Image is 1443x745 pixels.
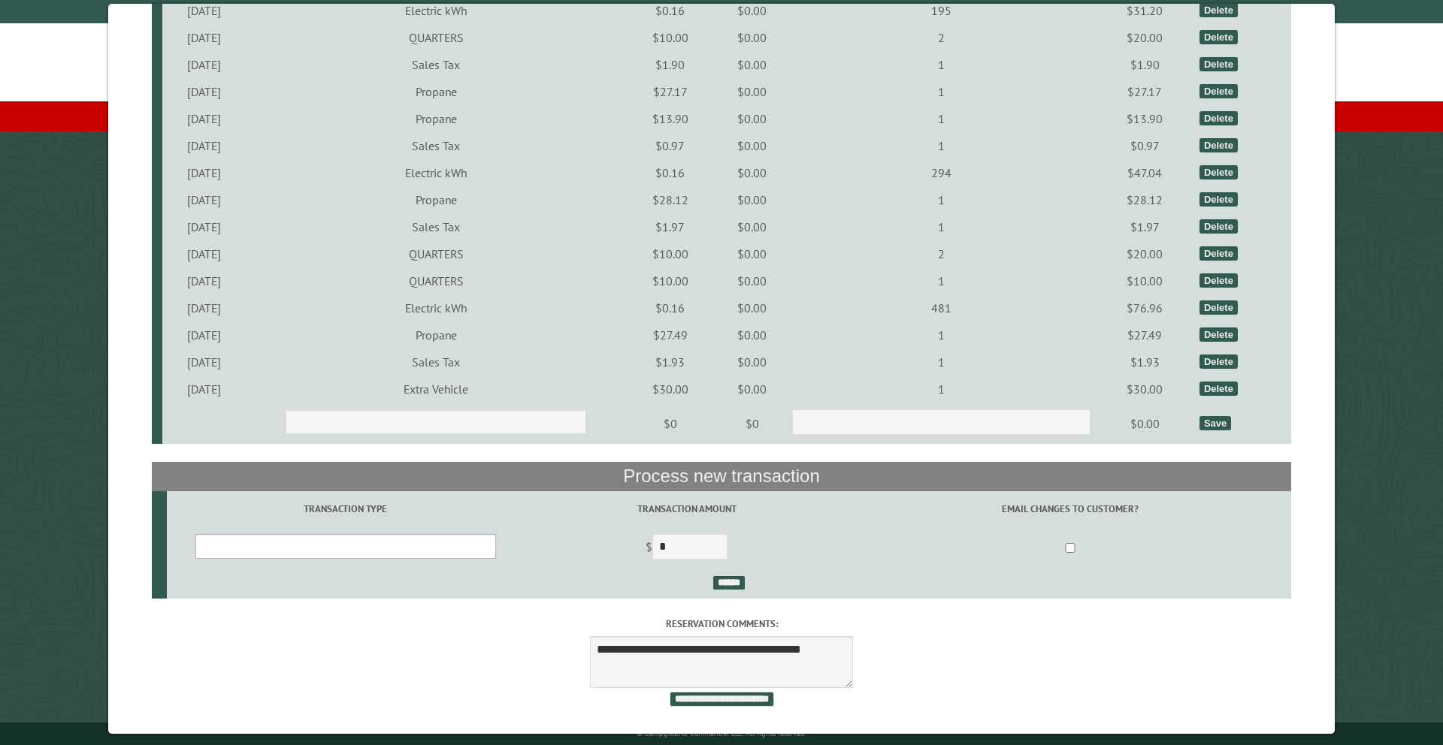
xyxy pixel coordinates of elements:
td: $0.00 [715,105,789,132]
td: $47.04 [1093,159,1197,186]
label: Transaction Amount [527,502,847,516]
td: 1 [789,78,1093,105]
td: $1.93 [625,348,715,376]
td: [DATE] [162,132,247,159]
td: $10.00 [625,267,715,294]
td: $10.00 [625,24,715,51]
td: $20.00 [1093,240,1197,267]
td: Propane [247,321,625,348]
td: [DATE] [162,321,247,348]
td: 294 [789,159,1093,186]
td: 1 [789,321,1093,348]
td: $0.00 [715,376,789,403]
small: © Campground Commander LLC. All rights reserved. [637,728,806,738]
div: Delete [1199,84,1238,98]
td: $0.00 [715,186,789,213]
td: 2 [789,240,1093,267]
td: [DATE] [162,240,247,267]
td: $13.90 [625,105,715,132]
td: $0.00 [715,240,789,267]
td: Sales Tax [247,51,625,78]
td: Propane [247,78,625,105]
th: Process new transaction [152,462,1292,490]
div: Delete [1199,327,1238,342]
td: $0.00 [715,51,789,78]
td: 1 [789,348,1093,376]
td: Extra Vehicle [247,376,625,403]
div: Save [1199,416,1231,430]
td: $0.00 [715,78,789,105]
td: Propane [247,186,625,213]
td: $ [525,527,849,569]
td: QUARTERS [247,240,625,267]
td: Sales Tax [247,213,625,240]
div: Delete [1199,273,1238,288]
td: Sales Tax [247,132,625,159]
td: Electric kWh [247,294,625,321]
td: $1.97 [1093,213,1197,240]
td: 1 [789,376,1093,403]
div: Delete [1199,246,1238,261]
div: Delete [1199,30,1238,44]
td: [DATE] [162,78,247,105]
td: $28.12 [1093,186,1197,213]
td: [DATE] [162,376,247,403]
label: Transaction Type [169,502,522,516]
td: Sales Tax [247,348,625,376]
td: QUARTERS [247,267,625,294]
td: Electric kWh [247,159,625,186]
td: $10.00 [1093,267,1197,294]
td: $20.00 [1093,24,1197,51]
td: $1.90 [625,51,715,78]
td: 1 [789,105,1093,132]
div: Delete [1199,165,1238,179]
td: $10.00 [625,240,715,267]
td: Propane [247,105,625,132]
td: $1.93 [1093,348,1197,376]
td: [DATE] [162,186,247,213]
td: 1 [789,267,1093,294]
td: QUARTERS [247,24,625,51]
div: Delete [1199,3,1238,17]
td: [DATE] [162,51,247,78]
td: $0.97 [625,132,715,159]
div: Delete [1199,192,1238,207]
td: 1 [789,51,1093,78]
td: $0.00 [715,24,789,51]
td: $27.17 [1093,78,1197,105]
td: [DATE] [162,213,247,240]
td: $0.16 [625,159,715,186]
td: $30.00 [625,376,715,403]
td: [DATE] [162,348,247,376]
td: [DATE] [162,294,247,321]
td: $30.00 [1093,376,1197,403]
td: $0.00 [715,294,789,321]
td: 1 [789,132,1093,159]
div: Delete [1199,300,1238,315]
td: 1 [789,186,1093,213]
td: 1 [789,213,1093,240]
td: $0.00 [715,321,789,348]
td: $13.90 [1093,105,1197,132]
td: $0 [625,403,715,445]
td: $76.96 [1093,294,1197,321]
td: $0.00 [715,132,789,159]
td: $1.97 [625,213,715,240]
td: $27.17 [625,78,715,105]
label: Email changes to customer? [852,502,1289,516]
td: $28.12 [625,186,715,213]
td: $0.00 [1093,403,1197,445]
td: [DATE] [162,159,247,186]
label: Reservation comments: [152,617,1292,631]
div: Delete [1199,354,1238,369]
td: [DATE] [162,105,247,132]
td: $0.00 [715,267,789,294]
div: Delete [1199,138,1238,152]
div: Delete [1199,57,1238,71]
td: $0.00 [715,348,789,376]
td: $0.00 [715,213,789,240]
td: $0.00 [715,159,789,186]
td: 481 [789,294,1093,321]
td: $1.90 [1093,51,1197,78]
div: Delete [1199,111,1238,125]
